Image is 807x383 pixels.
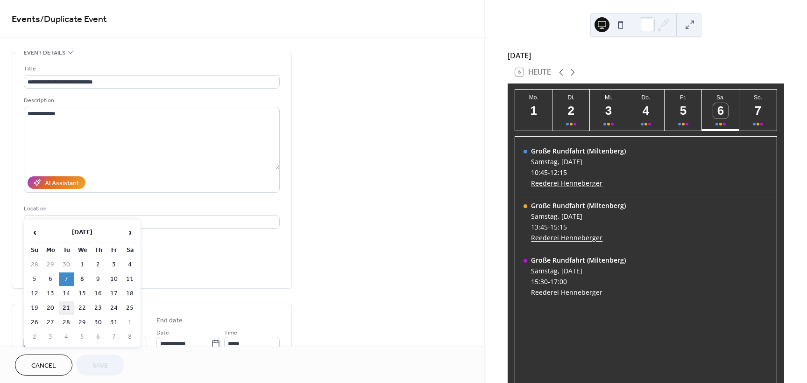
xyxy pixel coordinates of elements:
th: Th [91,244,106,257]
div: Do. [630,94,662,101]
td: 28 [59,316,74,329]
span: 15:30 [531,277,548,286]
div: Location [24,204,278,214]
td: 12 [27,287,42,300]
div: Fr. [667,94,699,101]
span: - [548,168,550,177]
td: 24 [106,301,121,315]
div: 2 [564,103,579,118]
button: Di.2 [552,90,590,131]
th: Sa [122,244,137,257]
td: 3 [106,258,121,272]
span: 12:15 [550,168,567,177]
div: Große Rundfahrt (Miltenberg) [531,201,626,210]
span: - [548,277,550,286]
td: 1 [75,258,90,272]
div: 3 [601,103,616,118]
th: [DATE] [43,223,121,243]
button: Mo.1 [515,90,552,131]
span: / Duplicate Event [40,10,107,28]
span: Cancel [31,361,56,371]
td: 30 [91,316,106,329]
td: 3 [43,330,58,344]
div: Description [24,96,278,105]
td: 26 [27,316,42,329]
td: 22 [75,301,90,315]
div: Große Rundfahrt (Miltenberg) [531,256,626,265]
div: Samstag, [DATE] [531,212,626,221]
div: 4 [638,103,654,118]
td: 7 [106,330,121,344]
a: Reederei Henneberger [531,179,626,188]
a: Cancel [15,355,72,376]
div: 6 [713,103,729,118]
td: 1 [122,316,137,329]
div: So. [742,94,774,101]
td: 8 [75,272,90,286]
th: Mo [43,244,58,257]
td: 19 [27,301,42,315]
td: 31 [106,316,121,329]
td: 5 [27,272,42,286]
div: Mi. [593,94,624,101]
a: Reederei Henneberger [531,233,626,242]
td: 9 [91,272,106,286]
span: 17:00 [550,277,567,286]
div: 1 [526,103,542,118]
td: 10 [106,272,121,286]
span: Event details [24,48,65,58]
div: Sa. [705,94,736,101]
button: Sa.6 [702,90,739,131]
td: 20 [43,301,58,315]
a: Reederei Henneberger [531,288,626,297]
a: Events [12,10,40,28]
div: [DATE] [508,50,784,61]
th: We [75,244,90,257]
td: 5 [75,330,90,344]
button: Do.4 [627,90,665,131]
td: 2 [27,330,42,344]
td: 29 [43,258,58,272]
span: 15:15 [550,223,567,231]
td: 6 [91,330,106,344]
th: Su [27,244,42,257]
td: 2 [91,258,106,272]
td: 4 [59,330,74,344]
td: 18 [122,287,137,300]
td: 11 [122,272,137,286]
td: 21 [59,301,74,315]
td: 15 [75,287,90,300]
span: 13:45 [531,223,548,231]
td: 17 [106,287,121,300]
div: End date [156,316,183,326]
td: 7 [59,272,74,286]
div: AI Assistant [45,179,79,188]
button: So.7 [739,90,777,131]
td: 28 [27,258,42,272]
td: 27 [43,316,58,329]
div: Samstag, [DATE] [531,266,626,275]
th: Fr [106,244,121,257]
div: Große Rundfahrt (Miltenberg) [531,146,626,155]
div: 7 [750,103,766,118]
td: 4 [122,258,137,272]
div: Mo. [518,94,550,101]
th: Tu [59,244,74,257]
td: 13 [43,287,58,300]
td: 25 [122,301,137,315]
span: 10:45 [531,168,548,177]
div: Di. [555,94,587,101]
span: Time [224,328,237,338]
td: 16 [91,287,106,300]
button: Fr.5 [665,90,702,131]
div: Samstag, [DATE] [531,157,626,166]
td: 14 [59,287,74,300]
button: Mi.3 [590,90,627,131]
td: 8 [122,330,137,344]
td: 29 [75,316,90,329]
button: AI Assistant [28,176,85,189]
div: Title [24,64,278,74]
td: 30 [59,258,74,272]
span: Date [156,328,169,338]
span: › [123,223,137,242]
